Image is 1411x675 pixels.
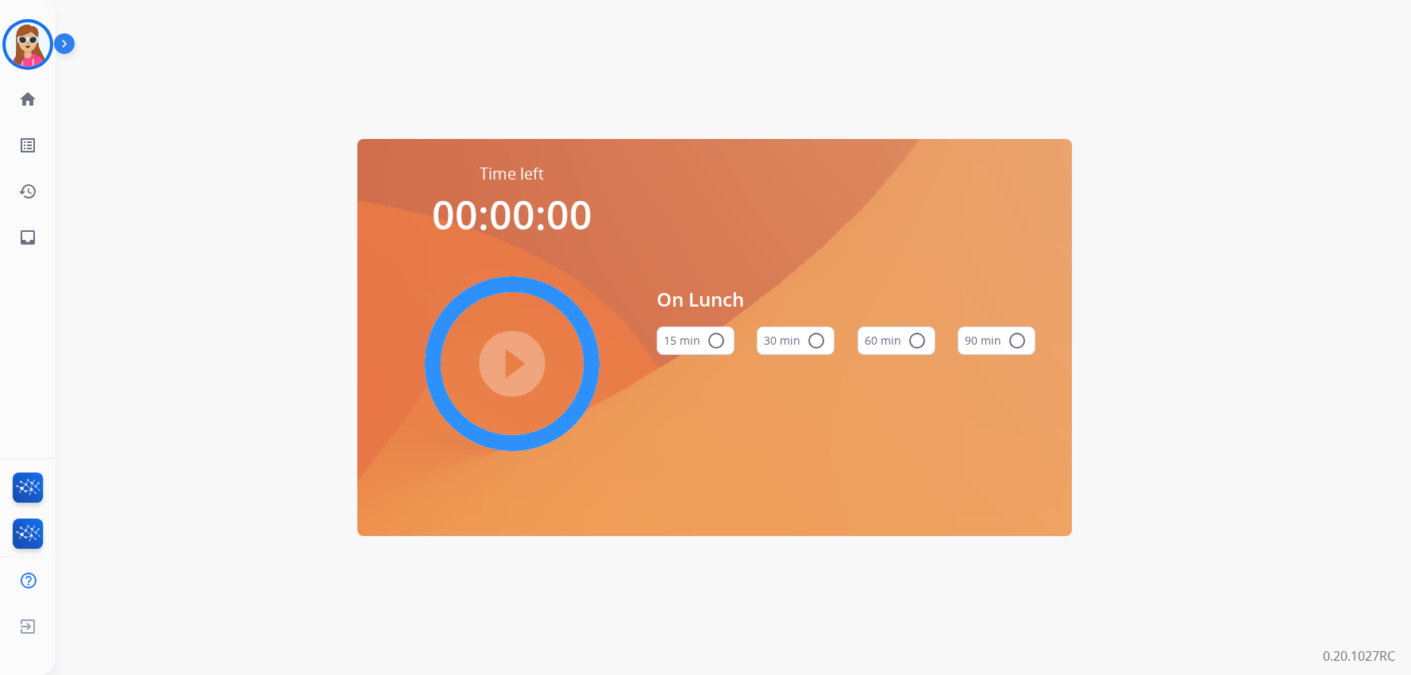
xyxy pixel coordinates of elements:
button: 90 min [958,326,1035,355]
p: 0.20.1027RC [1323,646,1395,665]
span: 00:00:00 [432,187,592,241]
mat-icon: home [18,90,37,109]
mat-icon: radio_button_unchecked [707,331,726,350]
mat-icon: radio_button_unchecked [908,331,927,350]
img: avatar [6,22,50,67]
mat-icon: radio_button_unchecked [807,331,826,350]
mat-icon: radio_button_unchecked [1008,331,1027,350]
button: 15 min [657,326,734,355]
mat-icon: list_alt [18,136,37,155]
mat-icon: inbox [18,228,37,247]
mat-icon: history [18,182,37,201]
span: On Lunch [657,285,1036,314]
span: Time left [480,163,544,185]
button: 30 min [757,326,835,355]
button: 60 min [858,326,935,355]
